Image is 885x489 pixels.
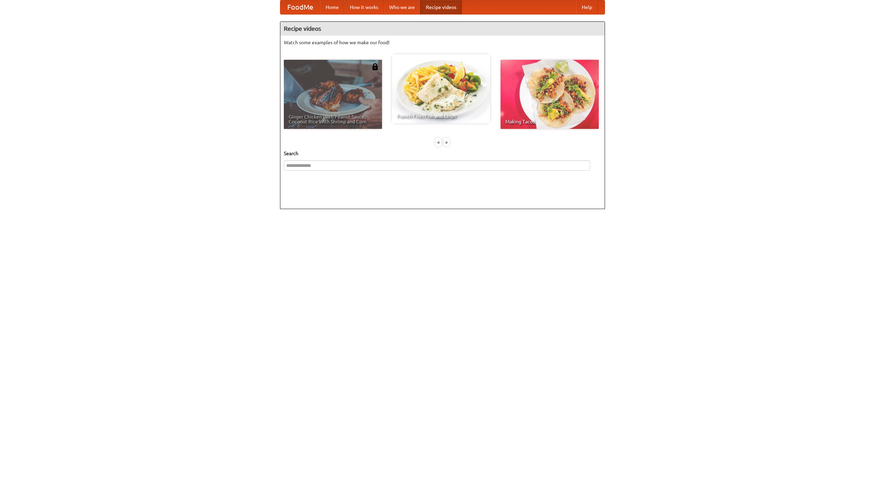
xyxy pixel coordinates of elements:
a: French Fries Fish and Chips [392,54,490,123]
a: How it works [344,0,384,14]
span: Making Tacos [505,119,594,124]
p: Watch some examples of how we make our food! [284,39,601,46]
span: French Fries Fish and Chips [397,114,485,119]
div: » [444,138,450,147]
h4: Recipe videos [280,22,605,36]
a: Making Tacos [501,60,599,129]
a: Help [576,0,598,14]
a: Who we are [384,0,420,14]
img: 483408.png [372,63,379,70]
a: Recipe videos [420,0,462,14]
a: FoodMe [280,0,320,14]
a: Home [320,0,344,14]
h5: Search [284,150,601,157]
div: « [435,138,441,147]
